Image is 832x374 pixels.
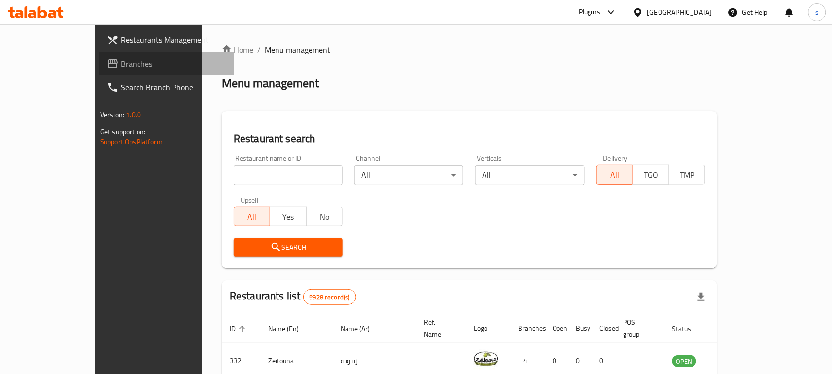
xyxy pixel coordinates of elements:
span: Menu management [265,44,330,56]
img: Zeitouna [474,346,498,371]
a: Restaurants Management [99,28,234,52]
h2: Restaurant search [234,131,705,146]
li: / [257,44,261,56]
a: Branches [99,52,234,75]
span: TGO [637,168,665,182]
button: Yes [270,207,306,226]
span: Ref. Name [424,316,454,340]
span: Name (Ar) [341,323,382,335]
label: Upsell [241,197,259,204]
span: No [311,210,339,224]
nav: breadcrumb [222,44,717,56]
span: s [815,7,819,18]
span: POS group [624,316,653,340]
a: Search Branch Phone [99,75,234,99]
button: TMP [669,165,705,185]
a: Home [222,44,253,56]
span: Search [242,241,335,254]
button: All [596,165,633,185]
span: 5928 record(s) [304,293,356,302]
span: Yes [274,210,302,224]
label: Delivery [603,155,628,162]
span: OPEN [672,356,696,367]
button: No [306,207,343,226]
input: Search for restaurant name or ID.. [234,165,343,185]
th: Closed [592,313,616,343]
h2: Menu management [222,75,319,91]
span: Name (En) [268,323,312,335]
div: All [354,165,463,185]
span: TMP [673,168,701,182]
div: All [475,165,584,185]
span: All [601,168,629,182]
span: ID [230,323,248,335]
span: 1.0.0 [126,109,141,121]
div: Plugins [579,6,600,18]
button: Search [234,238,343,257]
span: Search Branch Phone [121,81,226,93]
th: Open [545,313,568,343]
span: All [238,210,266,224]
th: Busy [568,313,592,343]
th: Logo [466,313,510,343]
span: Restaurants Management [121,34,226,46]
button: TGO [632,165,669,185]
span: Version: [100,109,124,121]
h2: Restaurants list [230,289,356,305]
span: Get support on: [100,125,145,138]
div: [GEOGRAPHIC_DATA] [647,7,712,18]
th: Branches [510,313,545,343]
span: Status [672,323,704,335]
div: Total records count [303,289,356,305]
div: Export file [690,285,713,309]
a: Support.OpsPlatform [100,135,163,148]
button: All [234,207,270,226]
span: Branches [121,58,226,70]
